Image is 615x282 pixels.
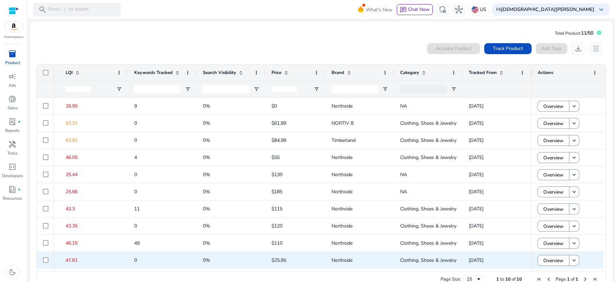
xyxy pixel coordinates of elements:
span: [DATE] [469,240,484,246]
span: NA [400,188,407,195]
button: Open Filter Menu [185,86,190,92]
span: Clothing, Shoes & Jewelry [400,257,456,263]
div: First Page [536,277,542,282]
span: $61.99 [271,120,286,126]
p: 28.95 [66,99,122,113]
span: 11/50 [581,30,593,36]
button: Overview [537,169,569,180]
span: admin_panel_settings [438,5,446,14]
span: code_blocks [8,163,16,171]
mat-icon: keyboard_arrow_down [571,155,577,161]
span: 0% [203,206,210,212]
button: admin_panel_settings [436,3,449,16]
span: LQI [66,70,73,76]
span: [DATE] [469,188,484,195]
span: $0 [271,103,277,109]
span: Northside [332,240,352,246]
p: Reports [5,127,20,134]
span: Chat Now [408,6,430,13]
span: Northside [332,154,352,161]
span: $55 [271,154,280,161]
span: 4 [134,154,137,161]
button: Overview [537,135,569,146]
span: 0 [134,257,137,263]
span: [DATE] [469,257,484,263]
p: Hi [496,7,594,12]
span: Clothing, Shoes & Jewelry [400,206,456,212]
span: Search Visibility [203,70,236,76]
p: US [480,3,486,15]
span: What's New [366,4,393,16]
span: [DATE] [469,154,484,161]
span: Actions [538,70,553,76]
span: [DATE] [469,137,484,144]
img: amazon.svg [4,22,23,32]
span: [DATE] [469,171,484,178]
span: Clothing, Shoes & Jewelry [400,120,456,126]
span: 49 [134,240,140,246]
button: Open Filter Menu [254,86,259,92]
button: Overview [537,186,569,197]
mat-icon: keyboard_arrow_down [571,223,577,229]
span: Overview [543,168,564,182]
span: $120 [271,223,282,229]
span: book_4 [8,185,16,194]
span: 0 [134,120,137,126]
span: Overview [543,254,564,268]
button: hub [452,3,466,16]
input: Keywords Tracked Filter Input [134,85,181,93]
span: 0 [134,137,137,144]
button: Open Filter Menu [314,86,319,92]
div: Previous Page [546,277,552,282]
span: 0 [134,188,137,195]
span: 0% [203,257,210,263]
span: $25.95 [271,257,286,263]
mat-icon: keyboard_arrow_down [571,103,577,109]
span: $185 [271,188,282,195]
p: 25.44 [66,168,122,182]
button: chatChat Now [397,4,433,15]
span: [DATE] [469,103,484,109]
p: 43.35 [66,219,122,233]
span: $115 [271,206,282,212]
span: Northside [332,223,352,229]
button: Overview [537,255,569,266]
button: Track Product [484,43,532,54]
span: keyboard_arrow_down [597,5,605,14]
mat-icon: keyboard_arrow_down [571,137,577,144]
p: 46.05 [66,150,122,164]
span: campaign [8,72,16,81]
span: NA [400,103,407,109]
span: Overview [543,236,564,250]
span: 0% [203,154,210,161]
span: Category [400,70,419,76]
span: Northside [332,206,352,212]
span: $130 [271,171,282,178]
button: Overview [537,152,569,163]
span: Overview [543,219,564,233]
span: lab_profile [8,118,16,126]
span: Overview [543,134,564,148]
span: Northside [332,171,352,178]
span: Total Product: [555,30,581,36]
p: 43.3 [66,202,122,216]
span: 0 [134,223,137,229]
span: [DATE] [469,120,484,126]
span: Clothing, Shoes & Jewelry [400,223,456,229]
mat-icon: keyboard_arrow_down [571,189,577,195]
span: Overview [543,202,564,216]
button: Overview [537,238,569,249]
span: 0% [203,103,210,109]
p: 63.31 [66,116,122,130]
span: donut_small [8,95,16,103]
span: Northside [332,257,352,263]
span: [DATE] [469,206,484,212]
span: hub [455,5,463,14]
button: Overview [537,204,569,214]
span: 0% [203,223,210,229]
p: Developers [2,173,23,179]
span: Overview [543,151,564,165]
span: [DATE] [469,223,484,229]
div: Next Page [582,277,588,282]
span: Clothing, Shoes & Jewelry [400,154,456,161]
